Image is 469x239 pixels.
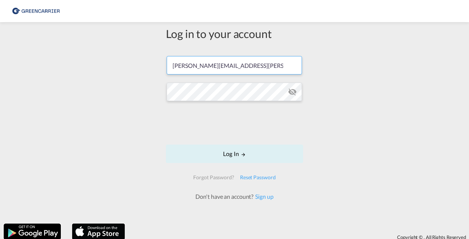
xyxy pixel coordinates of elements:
[178,108,291,137] iframe: reCAPTCHA
[11,3,61,20] img: 8cf206808afe11efa76fcd1e3d746489.png
[253,193,273,200] a: Sign up
[166,145,303,163] button: LOGIN
[237,171,279,184] div: Reset Password
[187,193,281,201] div: Don't have an account?
[167,56,302,75] input: Enter email/phone number
[166,26,303,41] div: Log in to your account
[288,87,297,96] md-icon: icon-eye-off
[190,171,237,184] div: Forgot Password?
